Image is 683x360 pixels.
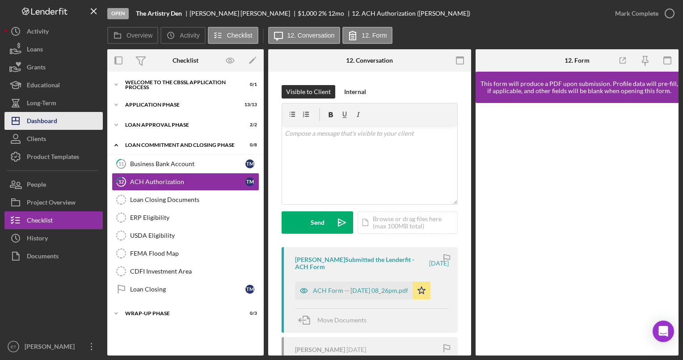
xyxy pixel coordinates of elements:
a: CDFI Investment Area [112,262,259,280]
div: Application Phase [125,102,235,107]
button: Activity [160,27,205,44]
div: T M [245,159,254,168]
div: 0 / 1 [241,82,257,87]
button: Visible to Client [282,85,335,99]
button: 12. Conversation [268,27,341,44]
div: Open [107,8,129,19]
div: Loan Approval Phase [125,122,235,128]
iframe: Lenderfit form [485,112,670,347]
div: 12 mo [328,10,344,17]
div: Loan Closing Documents [130,196,259,203]
div: 12. Form [565,57,590,64]
div: [PERSON_NAME] [295,346,345,353]
div: [PERSON_NAME] [22,338,80,358]
a: FEMA Flood Map [112,244,259,262]
div: Welcome to the CBSSL Application Process [125,80,235,90]
button: ET[PERSON_NAME] [4,338,103,356]
label: Activity [180,32,199,39]
div: Loan Closing [130,286,245,293]
div: ACH Form -- [DATE] 08_26pm.pdf [313,287,408,294]
label: Checklist [227,32,253,39]
a: Loan ClosingTM [112,280,259,298]
tspan: 12 [118,179,124,184]
button: Internal [340,85,371,99]
div: 12. Conversation [346,57,393,64]
div: T M [245,285,254,294]
div: ERP Eligibility [130,214,259,221]
div: Send [311,211,325,234]
div: Checklist [173,57,198,64]
div: 0 / 3 [241,311,257,316]
button: Move Documents [295,309,375,331]
time: 2025-09-19 03:30 [346,346,366,353]
div: [PERSON_NAME] Submitted the Lenderfit - ACH Form [295,256,428,270]
label: Overview [126,32,152,39]
div: Documents [27,247,59,267]
label: 12. Form [362,32,387,39]
div: History [27,229,48,249]
a: Loan Closing Documents [112,191,259,209]
div: CDFI Investment Area [130,268,259,275]
span: Move Documents [317,316,367,324]
div: 2 / 2 [241,122,257,128]
div: This form will produce a PDF upon submission. Profile data will pre-fill, if applicable, and othe... [480,80,679,94]
tspan: 11 [118,161,124,167]
text: ET [11,344,16,349]
div: Wrap-Up Phase [125,311,235,316]
button: History [4,229,103,247]
div: 12. ACH Authorization ([PERSON_NAME]) [352,10,470,17]
button: Send [282,211,353,234]
span: $1,000 [298,9,317,17]
div: USDA Eligibility [130,232,259,239]
div: Visible to Client [286,85,331,99]
div: 0 / 8 [241,142,257,148]
b: The Artistry Den [136,10,182,17]
div: [PERSON_NAME] [PERSON_NAME] [190,10,298,17]
div: 2 % [318,10,327,17]
div: Business Bank Account [130,160,245,167]
div: Open Intercom Messenger [653,321,674,342]
button: Documents [4,247,103,265]
a: 12ACH AuthorizationTM [112,173,259,191]
div: T M [245,177,254,186]
a: ERP Eligibility [112,209,259,227]
div: ACH Authorization [130,178,245,185]
button: Mark Complete [606,4,679,22]
a: USDA Eligibility [112,227,259,244]
div: 13 / 13 [241,102,257,107]
div: Internal [344,85,366,99]
button: ACH Form -- [DATE] 08_26pm.pdf [295,282,430,300]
